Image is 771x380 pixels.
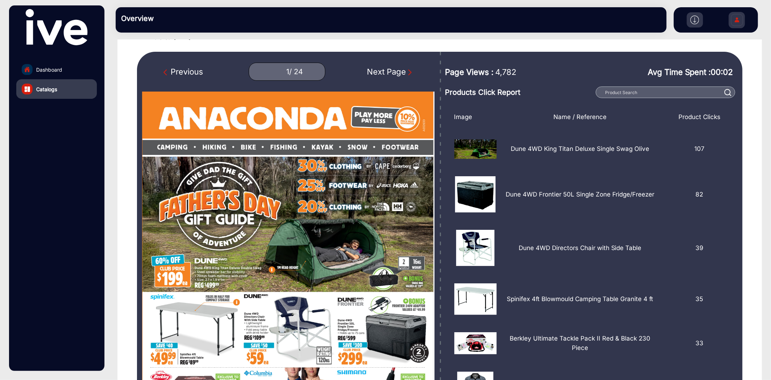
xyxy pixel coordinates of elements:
[648,66,711,78] span: Avg Time Spent :
[289,67,303,76] div: / 24
[497,113,664,122] div: Name / Reference
[445,88,592,97] h3: Products Click Report
[163,66,203,78] div: Previous
[36,66,62,73] span: Dashboard
[502,334,658,352] p: Berkley Ultimate Tackle Pack II Red & Black 230 Piece
[711,67,733,77] span: 00:02
[445,66,494,78] span: Page Views :
[454,176,497,212] img: 1753781235000pg__Page_01_Image_0006.png
[25,86,30,92] img: catalog
[121,14,222,23] h3: Overview
[664,139,735,159] div: 107
[16,79,97,99] a: Catalogs
[454,230,497,266] img: 1753781215000pg__Page_01_Image_0007.png
[454,332,497,354] img: 1753781356000pg__Page_01_Image_0009.png
[664,332,735,354] div: 33
[506,190,655,199] p: Dune 4WD Frontier 50L Single Zone Fridge/Freezer
[729,8,745,34] img: Sign%20Up.svg
[36,85,57,93] span: Catalogs
[596,86,735,98] input: Product Search
[496,66,517,78] span: 4,782
[511,144,649,154] p: Dune 4WD King Titan Deluxe Single Swag Olive
[664,113,735,122] div: Product Clicks
[449,113,497,122] div: Image
[454,283,497,315] img: 1753781069000pg__Page_01_Image_0008.png
[24,66,30,73] img: home
[724,89,732,96] img: prodSearch%20_white.svg
[406,69,414,76] img: Next Page
[454,139,497,159] img: 1753780993000pg__Page_01_Image_0002.png
[26,9,87,45] img: vmg-logo
[507,295,653,304] p: Spinifex 4ft Blowmould Camping Table Granite 4 ft
[367,66,414,78] div: Next Page
[163,69,171,76] img: Previous Page
[16,60,97,79] a: Dashboard
[664,176,735,212] div: 82
[690,16,699,24] img: h2download.svg
[519,244,642,253] p: Dune 4WD Directors Chair with Side Table
[664,230,735,266] div: 39
[664,283,735,315] div: 35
